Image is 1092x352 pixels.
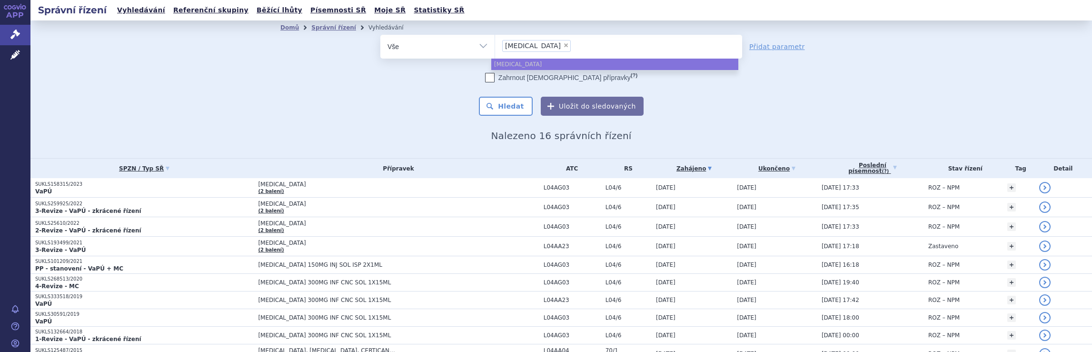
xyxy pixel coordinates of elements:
li: Vyhledávání [368,20,416,35]
a: detail [1039,201,1051,213]
span: L04AG03 [544,279,601,286]
a: (2 balení) [258,189,284,194]
strong: 3-Revize - VaPÚ - zkrácené řízení [35,208,141,214]
span: [DATE] [656,184,675,191]
span: [DATE] [656,223,675,230]
span: ROZ – NPM [928,223,960,230]
span: [MEDICAL_DATA] [505,42,561,49]
a: + [1007,242,1016,251]
span: [DATE] 00:00 [822,332,859,339]
p: SUKLS101209/2021 [35,258,253,265]
span: [DATE] 17:42 [822,297,859,303]
input: [MEDICAL_DATA] [574,40,579,51]
a: + [1007,261,1016,269]
a: detail [1039,294,1051,306]
span: L04AA23 [544,297,601,303]
strong: VaPÚ [35,318,52,325]
span: L04/6 [606,243,651,250]
span: Nalezeno 16 správních řízení [491,130,631,141]
span: ROZ – NPM [928,184,960,191]
th: Přípravek [253,159,538,178]
a: Přidat parametr [749,42,805,51]
span: [MEDICAL_DATA] [258,201,496,207]
span: ROZ – NPM [928,297,960,303]
span: L04AA23 [544,243,601,250]
th: Detail [1034,159,1092,178]
strong: VaPÚ [35,188,52,195]
span: [DATE] 16:18 [822,261,859,268]
span: L04AG03 [544,223,601,230]
span: [DATE] [737,314,756,321]
span: L04AG03 [544,261,601,268]
span: [MEDICAL_DATA] 300MG INF CNC SOL 1X15ML [258,332,496,339]
a: + [1007,331,1016,340]
h2: Správní řízení [30,3,114,17]
span: [DATE] [737,297,756,303]
span: [DATE] [656,332,675,339]
a: (2 balení) [258,247,284,252]
span: [MEDICAL_DATA] 300MG INF CNC SOL 1X15ML [258,297,496,303]
a: + [1007,278,1016,287]
span: [DATE] [656,279,675,286]
span: L04/6 [606,184,651,191]
p: SUKLS25610/2022 [35,220,253,227]
a: Domů [280,24,299,31]
span: L04/6 [606,279,651,286]
span: ROZ – NPM [928,314,960,321]
span: L04/6 [606,314,651,321]
span: [DATE] 17:35 [822,204,859,211]
span: L04AG03 [544,204,601,211]
a: + [1007,183,1016,192]
a: + [1007,222,1016,231]
span: [DATE] [737,279,756,286]
span: [DATE] [737,261,756,268]
a: detail [1039,259,1051,271]
span: [DATE] [737,184,756,191]
span: [DATE] [656,204,675,211]
th: Stav řízení [923,159,1003,178]
span: [MEDICAL_DATA] 150MG INJ SOL ISP 2X1ML [258,261,496,268]
span: [DATE] 17:18 [822,243,859,250]
a: Písemnosti SŘ [308,4,369,17]
span: [MEDICAL_DATA] 300MG INF CNC SOL 1X15ML [258,279,496,286]
span: [MEDICAL_DATA] 300MG INF CNC SOL 1X15ML [258,314,496,321]
span: [DATE] [737,223,756,230]
span: [MEDICAL_DATA] [258,240,496,246]
abbr: (?) [631,72,637,79]
span: × [563,42,569,48]
span: Zastaveno [928,243,958,250]
span: L04AG03 [544,184,601,191]
abbr: (?) [882,169,889,174]
th: RS [601,159,651,178]
span: [MEDICAL_DATA] [258,220,496,227]
a: detail [1039,221,1051,232]
p: SUKLS132664/2018 [35,329,253,335]
a: Moje SŘ [371,4,408,17]
span: L04/6 [606,261,651,268]
a: + [1007,296,1016,304]
a: Správní řízení [311,24,356,31]
span: [DATE] [656,261,675,268]
span: [DATE] 17:33 [822,184,859,191]
p: SUKLS333518/2019 [35,293,253,300]
span: L04/6 [606,332,651,339]
strong: 4-Revize - MC [35,283,79,290]
span: ROZ – NPM [928,204,960,211]
span: L04AG03 [544,332,601,339]
p: SUKLS193499/2021 [35,240,253,246]
a: detail [1039,312,1051,323]
strong: 1-Revize - VaPÚ - zkrácené řízení [35,336,141,342]
span: ROZ – NPM [928,279,960,286]
a: (2 balení) [258,228,284,233]
a: Běžící lhůty [254,4,305,17]
p: SUKLS30591/2019 [35,311,253,318]
span: [DATE] [737,332,756,339]
span: [DATE] 17:33 [822,223,859,230]
strong: PP - stanovení - VaPÚ + MC [35,265,123,272]
button: Uložit do sledovaných [541,97,644,116]
p: SUKLS259925/2022 [35,201,253,207]
th: Tag [1003,159,1034,178]
a: SPZN / Typ SŘ [35,162,253,175]
a: Vyhledávání [114,4,168,17]
a: detail [1039,277,1051,288]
